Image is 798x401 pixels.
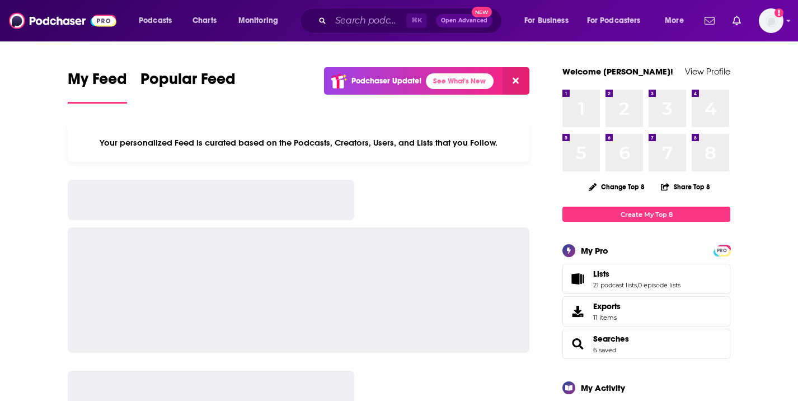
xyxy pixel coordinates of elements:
span: , [637,281,638,289]
span: 11 items [593,314,621,321]
a: Searches [593,334,629,344]
p: Podchaser Update! [351,76,421,86]
span: PRO [715,246,729,255]
a: Lists [593,269,680,279]
span: Popular Feed [140,69,236,95]
a: Searches [566,336,589,352]
span: Lists [593,269,609,279]
img: User Profile [759,8,783,33]
span: ⌘ K [406,13,427,28]
a: Lists [566,271,589,287]
a: Exports [562,296,730,327]
img: Podchaser - Follow, Share and Rate Podcasts [9,10,116,31]
button: Share Top 8 [660,176,711,198]
span: Searches [562,329,730,359]
input: Search podcasts, credits, & more... [331,12,406,30]
a: Show notifications dropdown [728,11,745,30]
span: Charts [193,13,217,29]
button: open menu [580,12,657,30]
span: Podcasts [139,13,172,29]
a: Charts [185,12,223,30]
button: open menu [657,12,698,30]
button: Change Top 8 [582,180,651,194]
span: More [665,13,684,29]
a: View Profile [685,66,730,77]
span: My Feed [68,69,127,95]
a: Welcome [PERSON_NAME]! [562,66,673,77]
a: 21 podcast lists [593,281,637,289]
div: My Activity [581,383,625,393]
div: Your personalized Feed is curated based on the Podcasts, Creators, Users, and Lists that you Follow. [68,124,529,162]
div: Search podcasts, credits, & more... [311,8,513,34]
div: My Pro [581,245,608,256]
span: Exports [566,304,589,319]
span: For Business [524,13,569,29]
span: Logged in as megcassidy [759,8,783,33]
span: Lists [562,264,730,294]
span: For Podcasters [587,13,641,29]
a: 0 episode lists [638,281,680,289]
button: Open AdvancedNew [436,14,492,27]
span: Exports [593,301,621,311]
button: open menu [231,12,293,30]
a: See What's New [426,73,494,89]
a: Show notifications dropdown [700,11,719,30]
span: Open Advanced [441,18,487,24]
a: My Feed [68,69,127,104]
a: 6 saved [593,346,616,354]
a: Popular Feed [140,69,236,104]
svg: Add a profile image [774,8,783,17]
button: Show profile menu [759,8,783,33]
a: PRO [715,246,729,254]
button: open menu [131,12,186,30]
span: Monitoring [238,13,278,29]
button: open menu [517,12,583,30]
a: Create My Top 8 [562,207,730,222]
span: New [472,7,492,17]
